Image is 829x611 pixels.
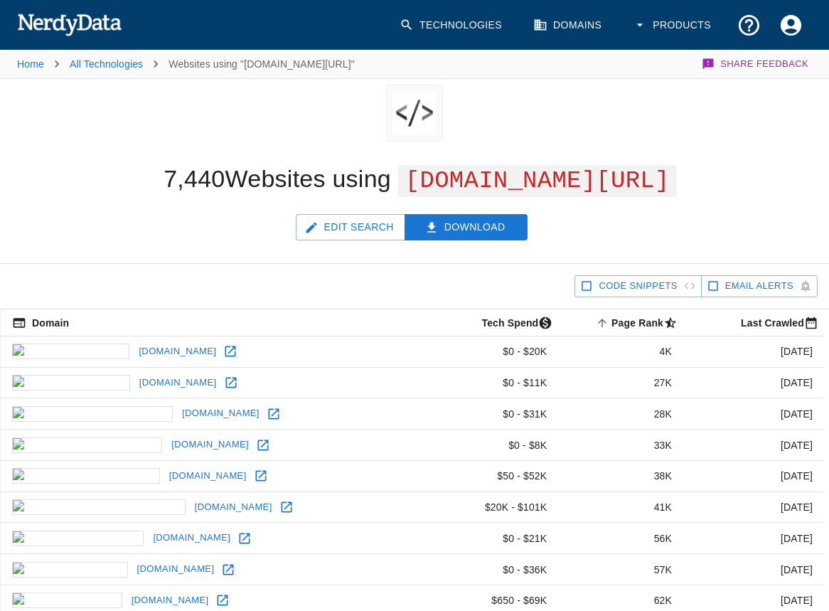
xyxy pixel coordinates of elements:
a: [DOMAIN_NAME] [168,434,252,456]
a: Open gmunk.com in new window [220,372,242,393]
img: gmunk.com icon [12,375,130,390]
span: [DOMAIN_NAME][URL] [398,165,677,197]
td: 57K [558,554,683,585]
td: $50 - $52K [427,460,558,492]
button: Support and Documentation [728,4,770,46]
td: [DATE] [683,460,824,492]
a: [DOMAIN_NAME] [134,558,218,580]
a: [DOMAIN_NAME] [135,341,220,363]
td: $0 - $20K [427,336,558,367]
span: Most recent date this website was successfully crawled [722,314,824,331]
a: Open littlefeat.net in new window [220,341,241,362]
img: nataliegrant.com icon [12,437,162,453]
a: Open kttunstall.com in new window [234,528,255,549]
td: [DATE] [683,336,824,367]
button: Edit Search [296,214,405,240]
span: Get email alerts with newly found website results. Click to enable. [725,278,793,294]
td: [DATE] [683,492,824,523]
img: littlefeat.net icon [12,344,129,359]
td: 28K [558,398,683,430]
a: [DOMAIN_NAME] [191,496,276,519]
span: Show Code Snippets [599,278,677,294]
td: 33K [558,430,683,461]
nav: breadcrumb [17,50,355,78]
img: NerdyData.com [17,10,122,38]
span: The estimated minimum and maximum annual tech spend each webpage has, based on the free, freemium... [463,314,558,331]
td: 41K [558,492,683,523]
td: 4K [558,336,683,367]
td: [DATE] [683,367,824,398]
a: All Technologies [70,58,143,70]
button: Get email alerts with newly found website results. Click to enable. [701,275,818,297]
img: butdoesitfloat.com icon [12,406,173,422]
a: Domains [525,4,613,46]
td: $0 - $11K [427,367,558,398]
a: Open take6.com in new window [212,590,233,611]
img: unurth.com icon [12,562,128,578]
td: 27K [558,367,683,398]
a: Open butdoesitfloat.com in new window [263,403,284,425]
td: $0 - $21K [427,523,558,554]
td: $20K - $101K [427,492,558,523]
button: Download [405,214,528,240]
a: Technologies [391,4,513,46]
td: 56K [558,523,683,554]
a: [DOMAIN_NAME] [178,403,263,425]
button: Show Code Snippets [574,275,701,297]
td: $0 - $31K [427,398,558,430]
a: Open casadecalexico.com in new window [276,496,297,518]
img: casadecalexico.com icon [12,499,186,515]
img: kttunstall.com icon [12,531,144,546]
a: Home [17,58,44,70]
td: 38K [558,460,683,492]
a: [DOMAIN_NAME] [166,465,250,487]
span: The registered domain name (i.e. "nerdydata.com"). [12,314,69,331]
td: [DATE] [683,430,824,461]
span: A page popularity ranking based on a domain's backlinks. Smaller numbers signal more popular doma... [593,314,683,331]
img: cyndilauper.com icon [12,468,160,484]
a: Open cyndilauper.com in new window [250,465,272,487]
p: Websites using "[DOMAIN_NAME][URL]" [169,57,355,71]
a: Open nataliegrant.com in new window [252,435,274,456]
td: [DATE] [683,398,824,430]
img: take6.com icon [12,593,122,608]
button: Account Settings [770,4,812,46]
td: [DATE] [683,554,824,585]
img: "widget.bandsintown.com/main.min.js" logo [392,85,437,142]
button: Products [624,4,722,46]
button: Share Feedback [700,50,812,78]
td: $0 - $36K [427,554,558,585]
td: $0 - $8K [427,430,558,461]
a: [DOMAIN_NAME] [149,527,234,549]
a: Open unurth.com in new window [218,559,239,580]
a: [DOMAIN_NAME] [136,372,220,394]
td: [DATE] [683,523,824,554]
h1: 7,440 Websites using [164,165,677,192]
